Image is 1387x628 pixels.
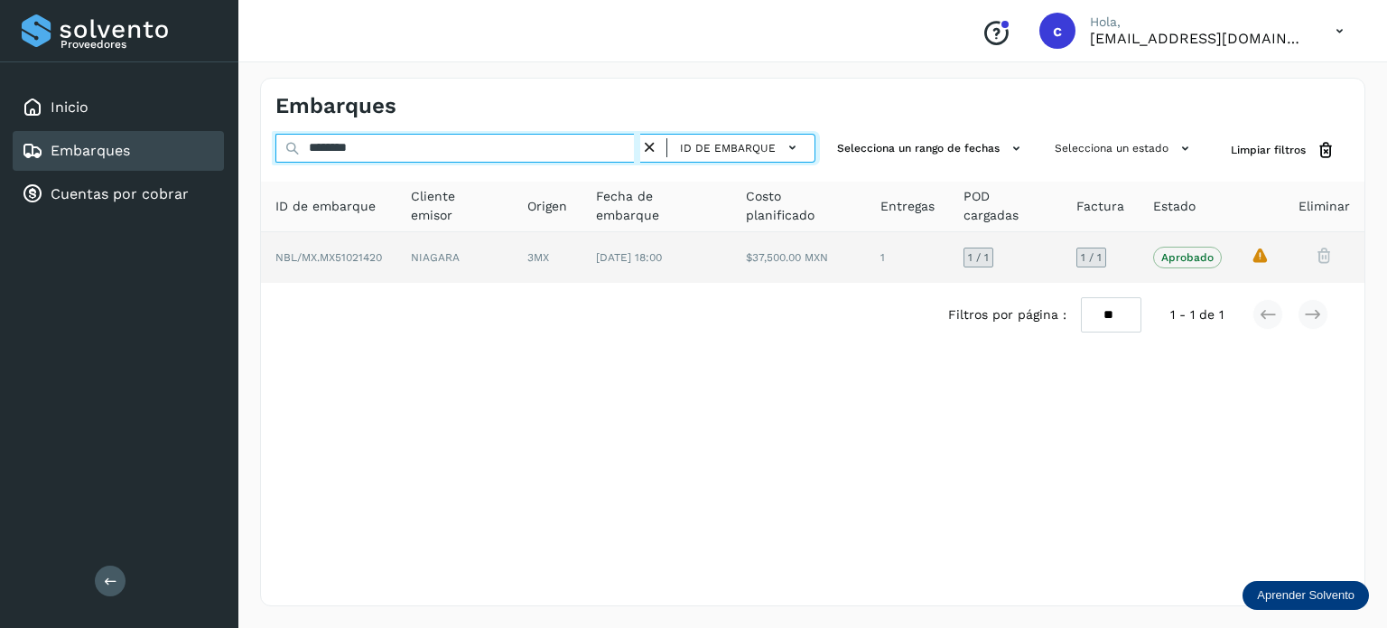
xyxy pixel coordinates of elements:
[1081,252,1102,263] span: 1 / 1
[396,232,513,283] td: NIAGARA
[1161,251,1214,264] p: Aprobado
[830,134,1033,164] button: Selecciona un rango de fechas
[51,185,189,202] a: Cuentas por cobrar
[1257,588,1354,603] p: Aprender Solvento
[1231,142,1306,158] span: Limpiar filtros
[513,232,582,283] td: 3MX
[13,174,224,214] div: Cuentas por cobrar
[527,197,567,216] span: Origen
[963,187,1047,225] span: POD cargadas
[13,131,224,171] div: Embarques
[1090,30,1307,47] p: cuentasespeciales8_met@castores.com.mx
[968,252,989,263] span: 1 / 1
[411,187,498,225] span: Cliente emisor
[1299,197,1350,216] span: Eliminar
[1216,134,1350,167] button: Limpiar filtros
[275,251,382,264] span: NBL/MX.MX51021420
[1153,197,1196,216] span: Estado
[51,142,130,159] a: Embarques
[675,135,807,161] button: ID de embarque
[948,305,1066,324] span: Filtros por página :
[731,232,866,283] td: $37,500.00 MXN
[680,140,776,156] span: ID de embarque
[1047,134,1202,164] button: Selecciona un estado
[51,98,88,116] a: Inicio
[275,93,396,119] h4: Embarques
[1243,581,1369,610] div: Aprender Solvento
[1090,14,1307,30] p: Hola,
[746,187,852,225] span: Costo planificado
[1076,197,1124,216] span: Factura
[61,38,217,51] p: Proveedores
[880,197,935,216] span: Entregas
[596,251,662,264] span: [DATE] 18:00
[866,232,949,283] td: 1
[596,187,717,225] span: Fecha de embarque
[275,197,376,216] span: ID de embarque
[1170,305,1224,324] span: 1 - 1 de 1
[13,88,224,127] div: Inicio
